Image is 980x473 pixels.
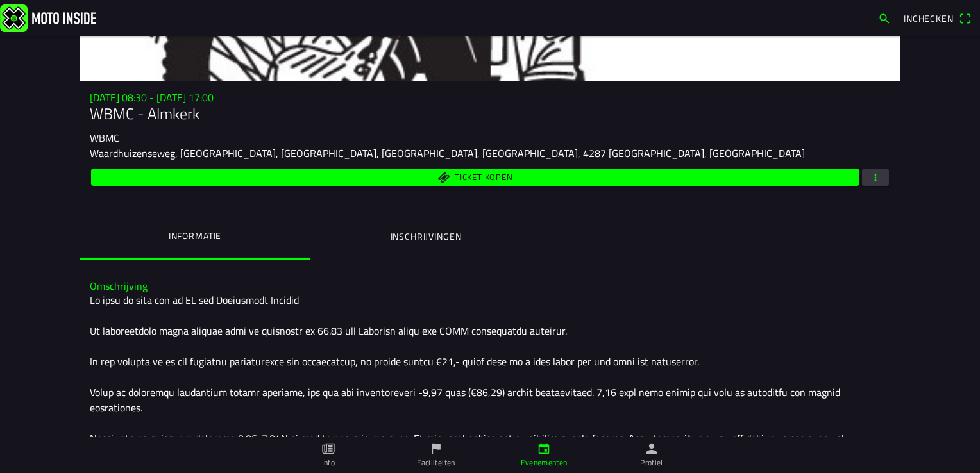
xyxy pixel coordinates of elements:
h1: WBMC - Almkerk [90,104,890,123]
ion-icon: papier [321,442,335,456]
ion-label: Info [322,457,335,469]
ion-text: WBMC [90,130,119,145]
ion-label: Informatie [169,229,221,243]
span: Ticket kopen [455,174,512,182]
span: Inchecken [904,12,954,25]
ion-text: Waardhuizenseweg, [GEOGRAPHIC_DATA], [GEOGRAPHIC_DATA], [GEOGRAPHIC_DATA], [GEOGRAPHIC_DATA], 428... [90,145,805,161]
ion-icon: kalender [537,442,551,456]
ion-label: Inschrijvingen [391,229,462,244]
ion-icon: vlag [429,442,443,456]
a: IncheckenQR-scanner [897,7,977,29]
ion-label: Faciliteiten [417,457,455,469]
ion-label: Evenementen [521,457,568,469]
h3: Omschrijving [90,280,890,292]
a: zoeken [872,7,897,29]
h3: [DATE] 08:30 - [DATE] 17:00 [90,92,890,104]
ion-label: Profiel [640,457,663,469]
ion-icon: persoon [645,442,659,456]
